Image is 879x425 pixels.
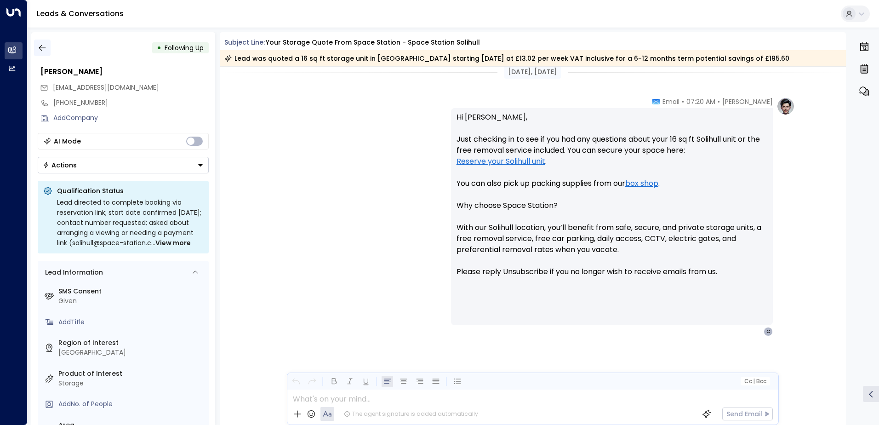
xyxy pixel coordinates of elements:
div: C [764,327,773,336]
div: The agent signature is added automatically [344,410,478,418]
img: profile-logo.png [776,97,795,115]
a: Reserve your Solihull unit [457,156,545,167]
span: 07:20 AM [686,97,715,106]
button: Redo [306,376,318,387]
div: Button group with a nested menu [38,157,209,173]
div: Lead directed to complete booking via reservation link; start date confirmed [DATE]; contact numb... [57,197,203,248]
div: [PHONE_NUMBER] [53,98,209,108]
button: Actions [38,157,209,173]
a: Leads & Conversations [37,8,124,19]
div: Actions [43,161,77,169]
span: View more [155,238,191,248]
div: AddNo. of People [58,399,205,409]
div: Your storage quote from Space Station - Space Station Solihull [266,38,480,47]
span: Email [662,97,679,106]
span: Following Up [165,43,204,52]
div: Given [58,296,205,306]
span: | [753,378,755,385]
div: [DATE], [DATE] [504,65,561,79]
a: box shop [625,178,658,189]
label: SMS Consent [58,287,205,296]
label: Region of Interest [58,338,205,348]
div: AI Mode [54,137,81,146]
span: chrisbel406@btinternet.com [53,83,159,92]
div: Storage [58,379,205,388]
div: Lead was quoted a 16 sq ft storage unit in [GEOGRAPHIC_DATA] starting [DATE] at £13.02 per week V... [224,54,789,63]
div: AddTitle [58,317,205,327]
div: [PERSON_NAME] [40,66,209,77]
div: [GEOGRAPHIC_DATA] [58,348,205,357]
div: Lead Information [42,268,103,277]
label: Product of Interest [58,369,205,379]
p: Qualification Status [57,186,203,195]
button: Undo [290,376,302,387]
span: Subject Line: [224,38,265,47]
div: AddCompany [53,113,209,123]
span: Cc Bcc [744,378,766,385]
button: Cc|Bcc [740,377,770,386]
span: • [718,97,720,106]
span: [PERSON_NAME] [722,97,773,106]
span: • [682,97,684,106]
div: • [157,40,161,56]
p: Hi [PERSON_NAME], Just checking in to see if you had any questions about your 16 sq ft Solihull u... [457,112,767,288]
span: [EMAIL_ADDRESS][DOMAIN_NAME] [53,83,159,92]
